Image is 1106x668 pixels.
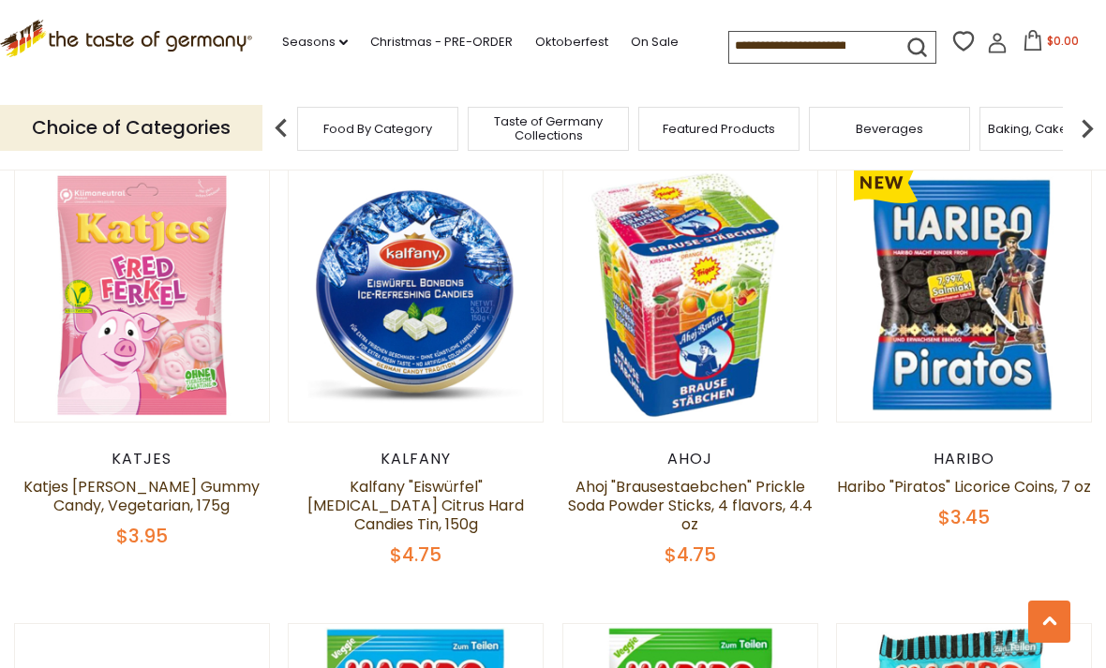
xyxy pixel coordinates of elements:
[663,122,775,136] a: Featured Products
[1047,33,1079,49] span: $0.00
[568,476,813,535] a: Ahoj "Brausestaebchen" Prickle Soda Powder Sticks, 4 flavors, 4.4 oz
[1011,30,1091,58] button: $0.00
[370,32,513,52] a: Christmas - PRE-ORDER
[631,32,679,52] a: On Sale
[1069,110,1106,147] img: next arrow
[390,542,441,568] span: $4.75
[535,32,608,52] a: Oktoberfest
[116,523,168,549] span: $3.95
[856,122,923,136] a: Beverages
[289,169,543,423] img: Kalfany "Eiswürfel" Menthol Citrus Hard Candies Tin, 150g
[563,169,817,423] img: Ahoj "Brausestaebchen" Prickle Soda Powder Sticks, 4 flavors, 4.4 oz
[473,114,623,142] a: Taste of Germany Collections
[307,476,524,535] a: Kalfany "Eiswürfel" [MEDICAL_DATA] Citrus Hard Candies Tin, 150g
[262,110,300,147] img: previous arrow
[837,169,1091,423] img: Haribo "Piratos" Licorice Coins, 7 oz
[14,450,270,468] div: Katjes
[837,476,1091,497] a: Haribo "Piratos" Licorice Coins, 7 oz
[23,476,260,516] a: Katjes [PERSON_NAME] Gummy Candy, Vegetarian, 175g
[323,122,432,136] a: Food By Category
[282,32,348,52] a: Seasons
[665,542,716,568] span: $4.75
[938,504,990,530] span: $3.45
[288,450,544,468] div: Kalfany
[15,169,269,423] img: Katjes Fred Ferkel Gummy Candy, Vegetarian, 175g
[836,450,1092,468] div: Haribo
[562,450,818,468] div: Ahoj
